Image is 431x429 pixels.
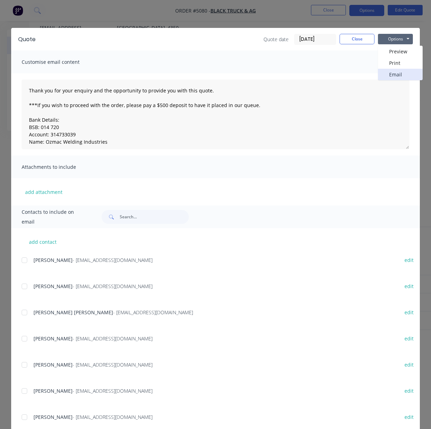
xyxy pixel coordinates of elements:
textarea: Thank you for your enquiry and the opportunity to provide you with this quote. ***If you wish to ... [22,80,409,149]
span: Quote date [263,36,289,43]
span: [PERSON_NAME] [34,335,73,342]
span: Attachments to include [22,162,98,172]
button: Email [378,69,423,80]
span: - [EMAIL_ADDRESS][DOMAIN_NAME] [73,257,153,263]
span: - [EMAIL_ADDRESS][DOMAIN_NAME] [73,361,153,368]
button: add attachment [22,187,66,197]
button: edit [400,360,418,369]
button: edit [400,281,418,291]
span: [PERSON_NAME] [34,387,73,394]
button: edit [400,255,418,265]
button: edit [400,308,418,317]
button: Options [378,34,413,44]
span: [PERSON_NAME] [PERSON_NAME] [34,309,113,316]
span: - [EMAIL_ADDRESS][DOMAIN_NAME] [113,309,193,316]
span: - [EMAIL_ADDRESS][DOMAIN_NAME] [73,414,153,420]
span: [PERSON_NAME] [34,257,73,263]
button: edit [400,412,418,422]
span: [PERSON_NAME] [34,414,73,420]
button: Close [340,34,374,44]
span: [PERSON_NAME] [34,361,73,368]
span: Contacts to include on email [22,207,84,227]
button: Print [378,57,423,69]
input: Search... [120,210,189,224]
span: - [EMAIL_ADDRESS][DOMAIN_NAME] [73,283,153,289]
span: [PERSON_NAME] [34,283,73,289]
button: add contact [22,236,64,247]
div: Quote [18,35,36,44]
span: Customise email content [22,57,98,67]
button: Preview [378,46,423,57]
span: - [EMAIL_ADDRESS][DOMAIN_NAME] [73,387,153,394]
span: - [EMAIL_ADDRESS][DOMAIN_NAME] [73,335,153,342]
button: edit [400,334,418,343]
button: edit [400,386,418,396]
